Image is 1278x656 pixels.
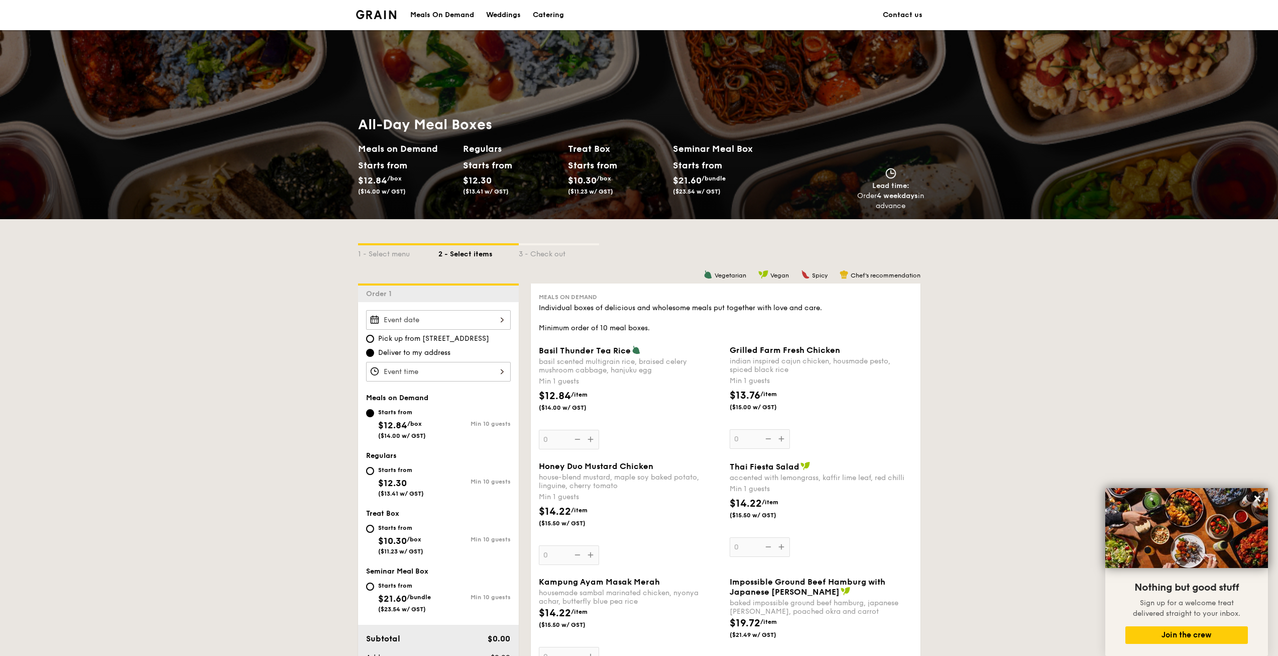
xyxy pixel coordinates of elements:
span: Regulars [366,451,397,460]
span: $19.72 [730,617,760,629]
h2: Regulars [463,142,560,156]
span: ($23.54 w/ GST) [673,188,721,195]
span: /item [760,391,777,398]
img: icon-chef-hat.a58ddaea.svg [840,270,849,279]
span: ($15.50 w/ GST) [539,519,607,527]
input: Starts from$12.84/box($14.00 w/ GST)Min 10 guests [366,409,374,417]
div: indian inspired cajun chicken, housmade pesto, spiced black rice [730,357,912,374]
span: ($15.50 w/ GST) [730,511,798,519]
input: Pick up from [STREET_ADDRESS] [366,335,374,343]
span: Treat Box [366,509,399,518]
span: ($11.23 w/ GST) [568,188,613,195]
span: $21.60 [378,593,407,604]
span: Spicy [812,272,828,279]
span: ($14.00 w/ GST) [358,188,406,195]
img: DSC07876-Edit02-Large.jpeg [1105,488,1268,568]
span: /item [571,507,588,514]
span: /bundle [702,175,726,182]
span: /item [760,618,777,625]
h1: All-Day Meal Boxes [358,116,778,134]
div: Min 10 guests [438,536,511,543]
div: housemade sambal marinated chicken, nyonya achar, butterfly blue pea rice [539,589,722,606]
div: basil scented multigrain rice, braised celery mushroom cabbage, hanjuku egg [539,357,722,374]
span: Kampung Ayam Masak Merah [539,577,660,587]
span: $0.00 [488,634,510,643]
img: icon-spicy.37a8142b.svg [801,270,810,279]
span: ($15.50 w/ GST) [539,621,607,629]
input: Starts from$10.30/box($11.23 w/ GST)Min 10 guests [366,525,374,533]
span: Vegetarian [715,272,746,279]
span: ($21.49 w/ GST) [730,631,798,639]
span: $14.22 [539,607,571,619]
span: Grilled Farm Fresh Chicken [730,345,840,355]
span: $21.60 [673,175,702,186]
div: Min 10 guests [438,594,511,601]
span: Thai Fiesta Salad [730,462,799,472]
img: icon-vegan.f8ff3823.svg [800,461,810,471]
span: $12.84 [378,420,407,431]
img: icon-vegetarian.fe4039eb.svg [632,345,641,354]
div: Starts from [463,158,508,173]
div: Starts from [673,158,722,173]
span: $12.84 [539,390,571,402]
div: Min 1 guests [539,492,722,502]
span: Meals on Demand [366,394,428,402]
span: Meals on Demand [539,294,597,301]
span: ($14.00 w/ GST) [539,404,607,412]
span: /box [387,175,402,182]
span: /item [571,608,588,615]
span: $12.84 [358,175,387,186]
div: Starts from [378,408,426,416]
div: baked impossible ground beef hamburg, japanese [PERSON_NAME], poached okra and carrot [730,599,912,616]
div: Min 1 guests [730,376,912,386]
span: Pick up from [STREET_ADDRESS] [378,334,489,344]
span: ($13.41 w/ GST) [378,490,424,497]
input: Event time [366,362,511,382]
span: Lead time: [872,181,909,190]
input: Event date [366,310,511,330]
img: icon-vegan.f8ff3823.svg [758,270,768,279]
span: $10.30 [568,175,597,186]
span: ($15.00 w/ GST) [730,403,798,411]
span: ($11.23 w/ GST) [378,548,423,555]
div: Starts from [378,582,431,590]
div: Starts from [378,466,424,474]
input: Deliver to my address [366,349,374,357]
button: Close [1249,491,1265,507]
span: ($23.54 w/ GST) [378,606,426,613]
span: $14.22 [539,506,571,518]
span: Impossible Ground Beef Hamburg with Japanese [PERSON_NAME] [730,577,885,597]
div: Starts from [358,158,403,173]
span: $13.76 [730,390,760,402]
img: icon-clock.2db775ea.svg [883,168,898,179]
img: Grain [356,10,397,19]
h2: Treat Box [568,142,665,156]
span: /item [571,391,588,398]
img: icon-vegan.f8ff3823.svg [841,587,851,596]
div: Min 10 guests [438,478,511,485]
span: ($14.00 w/ GST) [378,432,426,439]
button: Join the crew [1125,626,1248,644]
span: Seminar Meal Box [366,567,428,576]
span: Subtotal [366,634,400,643]
strong: 4 weekdays [877,192,918,200]
a: Logotype [356,10,397,19]
span: Sign up for a welcome treat delivered straight to your inbox. [1133,599,1240,618]
div: 1 - Select menu [358,245,438,259]
span: Basil Thunder Tea Rice [539,346,631,355]
div: Individual boxes of delicious and wholesome meals put together with love and care. Minimum order ... [539,303,912,333]
span: Honey Duo Mustard Chicken [539,461,653,471]
span: /box [407,536,421,543]
div: 3 - Check out [519,245,599,259]
span: $14.22 [730,498,762,510]
div: Min 1 guests [539,377,722,387]
span: Vegan [770,272,789,279]
input: Starts from$12.30($13.41 w/ GST)Min 10 guests [366,467,374,475]
div: 2 - Select items [438,245,519,259]
span: $10.30 [378,535,407,546]
span: $12.30 [463,175,492,186]
div: Starts from [378,524,423,532]
div: Order in advance [857,191,924,211]
input: Starts from$21.60/bundle($23.54 w/ GST)Min 10 guests [366,583,374,591]
span: /box [597,175,611,182]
